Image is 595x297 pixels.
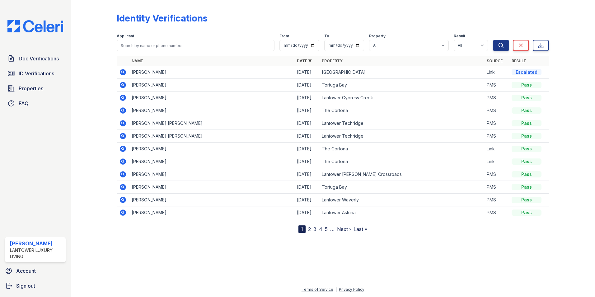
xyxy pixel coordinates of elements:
[129,143,294,155] td: [PERSON_NAME]
[322,59,343,63] a: Property
[117,40,274,51] input: Search by name or phone number
[512,59,526,63] a: Result
[2,280,68,292] a: Sign out
[512,120,541,126] div: Pass
[10,247,63,260] div: Lantower Luxury Living
[512,197,541,203] div: Pass
[319,194,485,206] td: Lantower Waverly
[319,104,485,117] td: The Cortona
[294,206,319,219] td: [DATE]
[294,181,319,194] td: [DATE]
[484,168,509,181] td: PMS
[319,226,322,232] a: 4
[330,225,335,233] span: …
[129,104,294,117] td: [PERSON_NAME]
[324,34,329,39] label: To
[484,130,509,143] td: PMS
[354,226,367,232] a: Last »
[319,168,485,181] td: Lantower [PERSON_NAME] Crossroads
[319,117,485,130] td: Lantower Techridge
[484,117,509,130] td: PMS
[129,92,294,104] td: [PERSON_NAME]
[319,130,485,143] td: Lantower Techridge
[294,155,319,168] td: [DATE]
[512,69,541,75] div: Escalated
[129,206,294,219] td: [PERSON_NAME]
[294,92,319,104] td: [DATE]
[484,181,509,194] td: PMS
[369,34,386,39] label: Property
[294,66,319,79] td: [DATE]
[129,194,294,206] td: [PERSON_NAME]
[2,265,68,277] a: Account
[484,155,509,168] td: Link
[484,206,509,219] td: PMS
[129,117,294,130] td: [PERSON_NAME] [PERSON_NAME]
[279,34,289,39] label: From
[294,79,319,92] td: [DATE]
[319,66,485,79] td: [GEOGRAPHIC_DATA]
[294,168,319,181] td: [DATE]
[16,267,36,275] span: Account
[5,67,66,80] a: ID Verifications
[325,226,328,232] a: 5
[129,181,294,194] td: [PERSON_NAME]
[512,95,541,101] div: Pass
[319,143,485,155] td: The Cortona
[129,130,294,143] td: [PERSON_NAME] [PERSON_NAME]
[512,82,541,88] div: Pass
[512,133,541,139] div: Pass
[454,34,465,39] label: Result
[512,146,541,152] div: Pass
[484,92,509,104] td: PMS
[319,206,485,219] td: Lantower Asturia
[319,92,485,104] td: Lantower Cypress Creek
[487,59,503,63] a: Source
[129,79,294,92] td: [PERSON_NAME]
[10,240,63,247] div: [PERSON_NAME]
[19,70,54,77] span: ID Verifications
[319,181,485,194] td: Tortuga Bay
[129,66,294,79] td: [PERSON_NAME]
[484,79,509,92] td: PMS
[5,97,66,110] a: FAQ
[117,34,134,39] label: Applicant
[294,194,319,206] td: [DATE]
[19,55,59,62] span: Doc Verifications
[19,85,43,92] span: Properties
[5,82,66,95] a: Properties
[512,184,541,190] div: Pass
[335,287,337,292] div: |
[484,66,509,79] td: Link
[319,79,485,92] td: Tortuga Bay
[339,287,364,292] a: Privacy Policy
[313,226,316,232] a: 3
[298,225,306,233] div: 1
[484,104,509,117] td: PMS
[2,20,68,32] img: CE_Logo_Blue-a8612792a0a2168367f1c8372b55b34899dd931a85d93a1a3d3e32e68fde9ad4.png
[294,143,319,155] td: [DATE]
[512,210,541,216] div: Pass
[319,155,485,168] td: The Cortona
[484,194,509,206] td: PMS
[129,168,294,181] td: [PERSON_NAME]
[512,158,541,165] div: Pass
[512,171,541,177] div: Pass
[512,107,541,114] div: Pass
[294,117,319,130] td: [DATE]
[308,226,311,232] a: 2
[297,59,312,63] a: Date ▼
[16,282,35,290] span: Sign out
[19,100,29,107] span: FAQ
[117,12,208,24] div: Identity Verifications
[294,104,319,117] td: [DATE]
[132,59,143,63] a: Name
[337,226,351,232] a: Next ›
[294,130,319,143] td: [DATE]
[302,287,333,292] a: Terms of Service
[5,52,66,65] a: Doc Verifications
[484,143,509,155] td: Link
[129,155,294,168] td: [PERSON_NAME]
